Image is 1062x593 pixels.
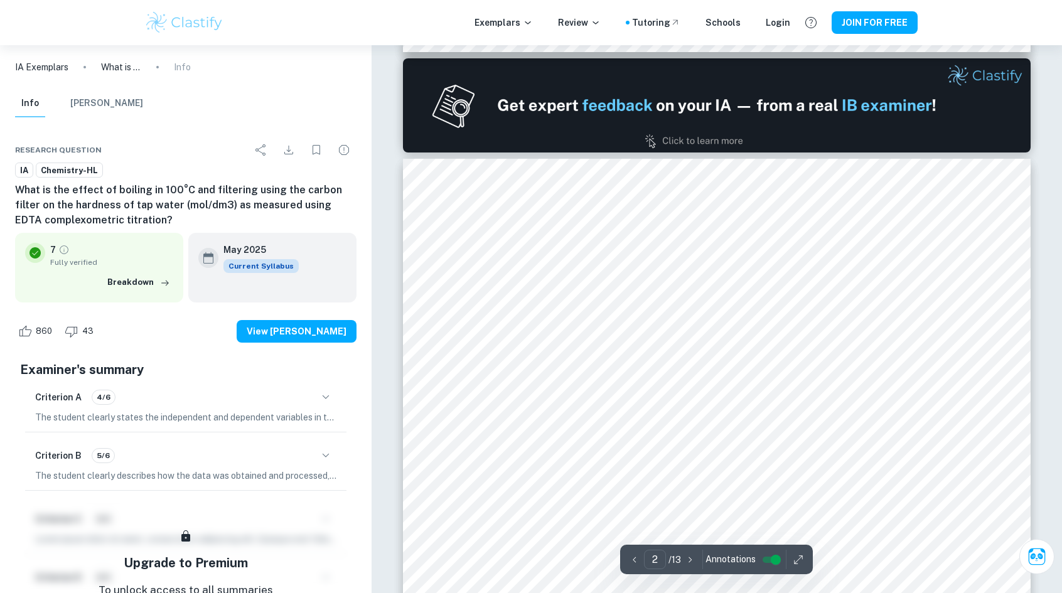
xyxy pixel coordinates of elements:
span: Annotations [705,553,756,566]
span: 5/6 [92,450,114,461]
button: Info [15,90,45,117]
span: 860 [29,325,59,338]
p: Exemplars [475,16,533,29]
p: The student clearly states the independent and dependent variables in the research question, howe... [35,410,336,424]
a: Grade fully verified [58,244,70,255]
h5: Examiner's summary [20,360,351,379]
button: Breakdown [104,273,173,292]
button: JOIN FOR FREE [832,11,918,34]
button: Help and Feedback [800,12,822,33]
span: Research question [15,144,102,156]
div: Share [249,137,274,163]
div: Like [15,321,59,341]
p: Review [558,16,601,29]
span: 43 [75,325,100,338]
div: Download [276,137,301,163]
h5: Upgrade to Premium [124,553,248,572]
p: Info [174,60,191,74]
h6: What is the effect of boiling in 100°C and filtering using the carbon filter on the hardness of t... [15,183,357,228]
button: [PERSON_NAME] [70,90,143,117]
p: The student clearly describes how the data was obtained and processed, providing a detailed and p... [35,469,336,483]
a: IA Exemplars [15,60,68,74]
p: / 13 [668,553,681,567]
a: Login [766,16,790,29]
h6: May 2025 [223,243,289,257]
p: What is the effect of boiling in 100°C and filtering using the carbon filter on the hardness of t... [101,60,141,74]
div: Report issue [331,137,357,163]
span: 4/6 [92,392,115,403]
span: IA [16,164,33,177]
a: Chemistry-HL [36,163,103,178]
a: IA [15,163,33,178]
a: Tutoring [632,16,680,29]
h6: Criterion B [35,449,82,462]
img: Clastify logo [144,10,224,35]
img: Ad [403,58,1031,152]
a: Schools [705,16,741,29]
h6: Criterion A [35,390,82,404]
div: This exemplar is based on the current syllabus. Feel free to refer to it for inspiration/ideas wh... [223,259,299,273]
span: Current Syllabus [223,259,299,273]
span: Fully verified [50,257,173,268]
span: Chemistry-HL [36,164,102,177]
p: 7 [50,243,56,257]
button: Ask Clai [1019,539,1054,574]
div: Dislike [62,321,100,341]
button: View [PERSON_NAME] [237,320,357,343]
div: Bookmark [304,137,329,163]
